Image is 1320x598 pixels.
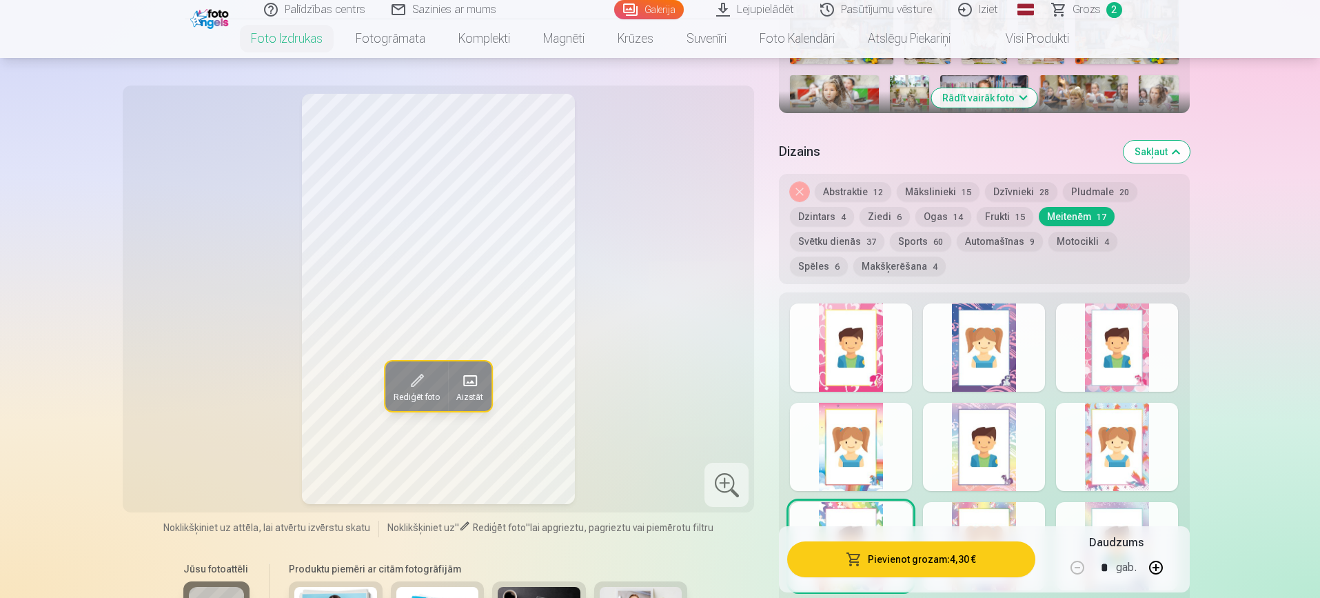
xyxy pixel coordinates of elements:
h6: Jūsu fotoattēli [183,562,250,576]
button: Makšķerēšana4 [853,257,946,276]
button: Ogas14 [915,207,971,226]
h5: Daudzums [1089,535,1144,551]
div: gab. [1116,551,1137,584]
span: 28 [1039,188,1049,197]
span: 37 [866,237,876,247]
span: " [526,522,530,533]
span: 6 [897,212,902,222]
a: Fotogrāmata [339,19,442,58]
span: 9 [1030,237,1035,247]
span: lai apgrieztu, pagrieztu vai piemērotu filtru [530,522,713,533]
span: Noklikšķiniet uz attēla, lai atvērtu izvērstu skatu [163,521,370,535]
a: Suvenīri [670,19,743,58]
span: 4 [933,262,937,272]
h6: Produktu piemēri ar citām fotogrāfijām [283,562,693,576]
a: Foto izdrukas [234,19,339,58]
button: Pievienot grozam:4,30 € [787,541,1035,577]
a: Krūzes [601,19,670,58]
span: Grozs [1073,1,1101,18]
button: Dzintars4 [790,207,854,226]
button: Automašīnas9 [957,232,1043,251]
button: Sports60 [890,232,951,251]
button: Abstraktie12 [815,182,891,201]
span: Aizstāt [456,392,483,403]
span: 2 [1106,2,1122,18]
span: 4 [1104,237,1109,247]
span: Rediģēt foto [394,392,440,403]
button: Ziedi6 [860,207,910,226]
span: 14 [953,212,963,222]
span: 12 [873,188,883,197]
span: 4 [841,212,846,222]
span: Noklikšķiniet uz [387,522,455,533]
button: Dzīvnieki28 [985,182,1057,201]
a: Magnēti [527,19,601,58]
button: Frukti15 [977,207,1033,226]
a: Visi produkti [967,19,1086,58]
button: Svētku dienās37 [790,232,884,251]
button: Aizstāt [448,361,491,411]
a: Komplekti [442,19,527,58]
img: /fa1 [190,6,232,29]
span: 15 [962,188,971,197]
span: 20 [1119,188,1129,197]
button: Sakļaut [1124,141,1190,163]
button: Rediģēt foto [385,361,448,411]
span: 17 [1097,212,1106,222]
button: Pludmale20 [1063,182,1137,201]
button: Rādīt vairāk foto [931,88,1037,108]
a: Atslēgu piekariņi [851,19,967,58]
button: Mākslinieki15 [897,182,979,201]
h5: Dizains [779,142,1112,161]
button: Spēles6 [790,257,848,276]
button: Meitenēm17 [1039,207,1115,226]
span: Rediģēt foto [473,522,526,533]
span: 6 [835,262,840,272]
span: 15 [1015,212,1025,222]
span: 60 [933,237,943,247]
button: Motocikli4 [1048,232,1117,251]
a: Foto kalendāri [743,19,851,58]
span: " [455,522,459,533]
